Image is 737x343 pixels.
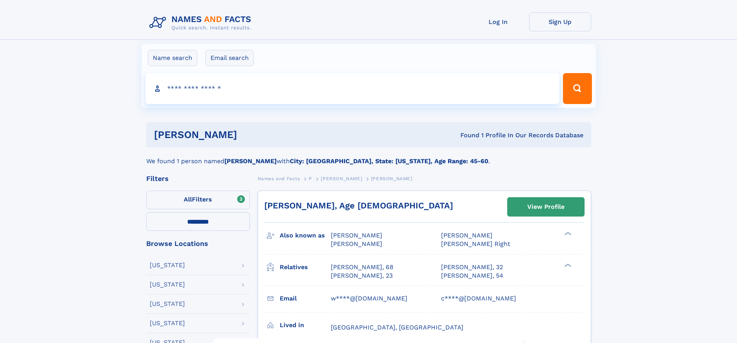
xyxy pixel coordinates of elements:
a: Sign Up [529,12,591,31]
div: Browse Locations [146,240,250,247]
div: [US_STATE] [150,262,185,268]
div: View Profile [527,198,564,216]
button: Search Button [563,73,592,104]
a: Log In [467,12,529,31]
div: [US_STATE] [150,282,185,288]
h3: Lived in [280,319,331,332]
a: [PERSON_NAME], 32 [441,263,503,271]
label: Filters [146,191,250,209]
a: Names and Facts [258,174,300,183]
a: [PERSON_NAME], Age [DEMOGRAPHIC_DATA] [264,201,453,210]
a: [PERSON_NAME], 54 [441,271,503,280]
a: P [309,174,312,183]
a: View Profile [508,198,584,216]
span: [PERSON_NAME] [371,176,412,181]
label: Name search [148,50,197,66]
span: [PERSON_NAME] Right [441,240,510,247]
input: search input [145,73,560,104]
h3: Also known as [280,229,331,242]
h3: Email [280,292,331,305]
img: Logo Names and Facts [146,12,258,33]
div: ❯ [563,231,572,236]
div: [US_STATE] [150,301,185,307]
span: P [309,176,312,181]
div: Found 1 Profile In Our Records Database [349,131,583,140]
b: [PERSON_NAME] [224,157,277,165]
a: [PERSON_NAME], 68 [331,263,393,271]
b: City: [GEOGRAPHIC_DATA], State: [US_STATE], Age Range: 45-60 [290,157,488,165]
span: [PERSON_NAME] [321,176,362,181]
div: Filters [146,175,250,182]
div: [US_STATE] [150,320,185,326]
a: [PERSON_NAME] [321,174,362,183]
span: All [184,196,192,203]
div: ❯ [563,263,572,268]
h3: Relatives [280,261,331,274]
div: We found 1 person named with . [146,147,591,166]
span: [PERSON_NAME] [331,232,382,239]
h1: [PERSON_NAME] [154,130,349,140]
span: [PERSON_NAME] [331,240,382,247]
label: Email search [205,50,254,66]
span: [GEOGRAPHIC_DATA], [GEOGRAPHIC_DATA] [331,324,463,331]
a: [PERSON_NAME], 23 [331,271,393,280]
span: [PERSON_NAME] [441,232,492,239]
